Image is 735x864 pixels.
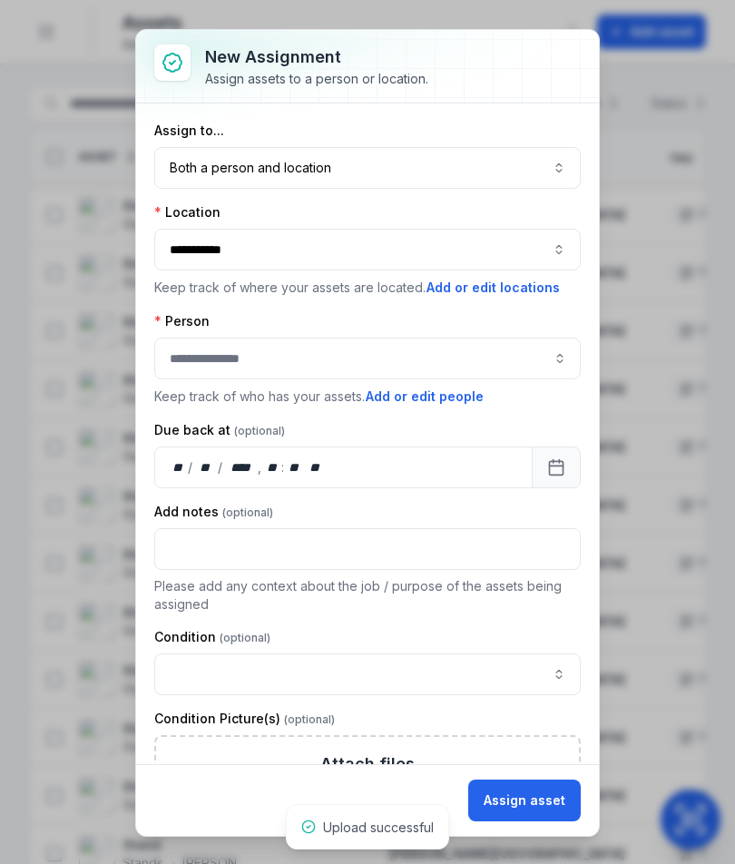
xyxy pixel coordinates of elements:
div: / [218,458,224,476]
label: Condition Picture(s) [154,710,335,728]
label: Due back at [154,421,285,439]
p: Keep track of who has your assets. [154,387,581,407]
label: Add notes [154,503,273,521]
button: Add or edit locations [426,278,561,298]
input: assignment-add:person-label [154,338,581,379]
button: Add or edit people [365,387,485,407]
div: / [188,458,194,476]
label: Person [154,312,210,330]
label: Assign to... [154,122,224,140]
div: : [281,458,286,476]
div: month, [194,458,219,476]
div: day, [170,458,188,476]
div: , [258,458,263,476]
h3: Attach files [320,751,415,777]
p: Please add any context about the job / purpose of the assets being assigned [154,577,581,614]
label: Condition [154,628,270,646]
h3: New assignment [205,44,428,70]
button: Both a person and location [154,147,581,189]
div: year, [224,458,258,476]
div: Assign assets to a person or location. [205,70,428,88]
div: hour, [263,458,281,476]
p: Keep track of where your assets are located. [154,278,581,298]
span: Upload successful [323,820,434,835]
label: Location [154,203,220,221]
button: Assign asset [468,780,581,821]
button: Calendar [532,447,581,488]
div: minute, [286,458,304,476]
div: am/pm, [306,458,326,476]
